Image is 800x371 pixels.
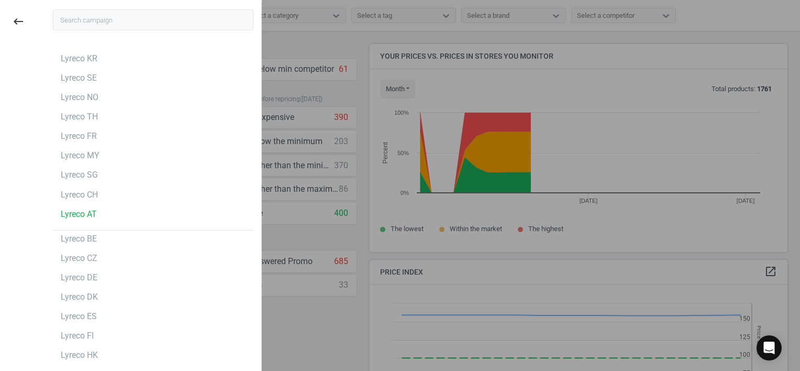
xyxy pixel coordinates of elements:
div: Lyreco SG [61,169,98,181]
div: Lyreco TH [61,111,98,123]
div: Lyreco NO [61,92,98,103]
div: Lyreco HK [61,350,98,361]
div: Lyreco CH [61,189,98,201]
div: Lyreco BE [61,233,97,245]
div: Lyreco FR [61,130,97,142]
div: Lyreco FI [61,330,94,342]
div: Lyreco DK [61,291,98,303]
div: Lyreco AT [61,209,97,220]
div: Lyreco DE [61,272,97,283]
button: keyboard_backspace [6,9,30,34]
div: Lyreco KR [61,53,97,64]
div: Lyreco ES [61,311,97,322]
div: Lyreco SE [61,72,97,84]
i: keyboard_backspace [12,15,25,28]
div: Lyreco CZ [61,253,97,264]
input: Search campaign [53,9,253,30]
div: Lyreco MY [61,150,99,161]
div: Open Intercom Messenger [757,335,782,361]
